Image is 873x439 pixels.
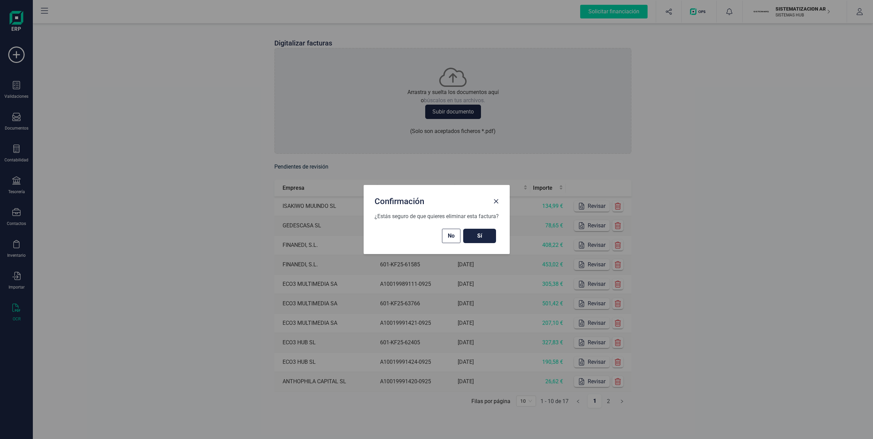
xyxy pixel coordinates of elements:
span: No [448,232,455,240]
span: ¿Estás seguro de que quieres eliminar esta factura? [375,213,499,219]
span: Sí [470,232,489,240]
button: No [442,229,460,243]
div: Confirmación [372,193,491,207]
button: Close [491,196,501,207]
button: Sí [463,229,496,243]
